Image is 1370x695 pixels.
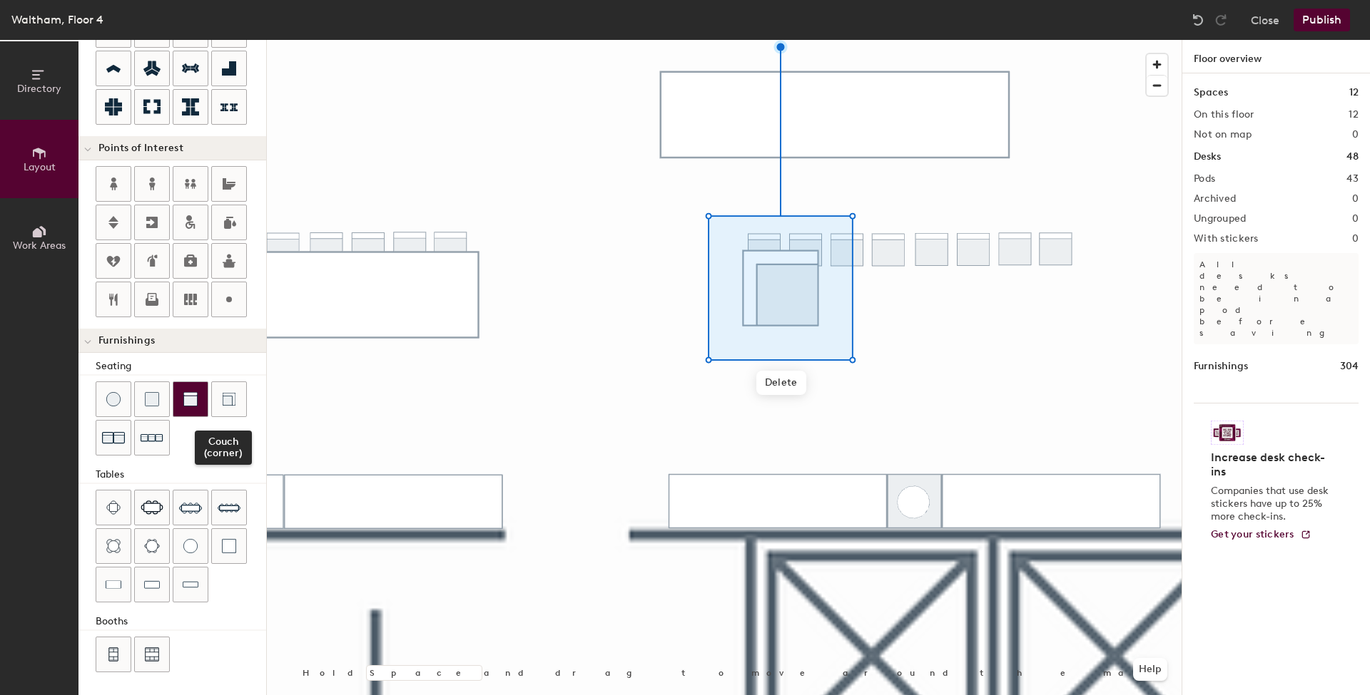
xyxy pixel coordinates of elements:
[96,381,131,417] button: Stool
[1133,658,1167,681] button: Help
[144,539,160,553] img: Six seat round table
[173,528,208,564] button: Table (round)
[1346,173,1359,185] h2: 43
[102,426,125,449] img: Couch (x2)
[144,577,160,592] img: Table (1x3)
[1211,421,1244,445] img: Sticker logo
[1194,233,1259,244] h2: With stickers
[1214,13,1228,27] img: Redo
[96,637,131,672] button: Four seat booth
[1194,253,1359,344] p: All desks need to be in a pod before saving
[1194,85,1228,101] h1: Spaces
[134,420,170,455] button: Couch (x3)
[1340,359,1359,374] h1: 304
[1211,451,1333,479] h4: Increase desk check-ins
[107,647,120,661] img: Four seat booth
[1349,85,1359,101] h1: 12
[1194,149,1221,165] h1: Desks
[134,528,170,564] button: Six seat round table
[183,577,198,592] img: Table (1x4)
[98,335,155,346] span: Furnishings
[756,371,806,395] span: Delete
[96,420,131,455] button: Couch (x2)
[1211,485,1333,523] p: Companies that use desk stickers have up to 25% more check-ins.
[96,614,266,629] div: Booths
[222,392,236,406] img: Couch (corner)
[134,637,170,672] button: Six seat booth
[96,467,266,483] div: Tables
[1349,109,1359,120] h2: 12
[96,528,131,564] button: Four seat round table
[1294,9,1350,31] button: Publish
[183,392,198,406] img: Couch (middle)
[98,143,183,154] span: Points of Interest
[1194,109,1254,120] h2: On this floor
[1194,173,1215,185] h2: Pods
[145,647,159,661] img: Six seat booth
[96,359,266,374] div: Seating
[173,567,208,602] button: Table (1x4)
[1352,213,1359,225] h2: 0
[134,490,170,525] button: Six seat table
[1194,213,1247,225] h2: Ungrouped
[134,567,170,602] button: Table (1x3)
[173,490,208,525] button: Eight seat table
[211,528,247,564] button: Table (1x1)
[141,500,163,515] img: Six seat table
[211,490,247,525] button: Ten seat table
[1211,528,1294,540] span: Get your stickers
[17,83,61,95] span: Directory
[1251,9,1279,31] button: Close
[183,539,198,553] img: Table (round)
[106,392,121,406] img: Stool
[1352,129,1359,140] h2: 0
[13,240,66,252] span: Work Areas
[24,161,56,173] span: Layout
[1352,233,1359,244] h2: 0
[11,11,103,29] div: Waltham, Floor 4
[141,427,163,449] img: Couch (x3)
[106,500,121,515] img: Four seat table
[1352,193,1359,205] h2: 0
[222,539,236,553] img: Table (1x1)
[96,490,131,525] button: Four seat table
[106,539,121,553] img: Four seat round table
[1211,529,1311,541] a: Get your stickers
[96,567,131,602] button: Table (1x2)
[1194,359,1248,374] h1: Furnishings
[173,381,208,417] button: Couch (middle)
[134,381,170,417] button: Cushion
[106,577,121,592] img: Table (1x2)
[218,496,240,519] img: Ten seat table
[1194,129,1252,140] h2: Not on map
[1346,149,1359,165] h1: 48
[1194,193,1236,205] h2: Archived
[1191,13,1205,27] img: Undo
[1182,40,1370,73] h1: Floor overview
[211,381,247,417] button: Couch (corner)Couch (corner)
[145,392,159,406] img: Cushion
[179,496,202,519] img: Eight seat table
